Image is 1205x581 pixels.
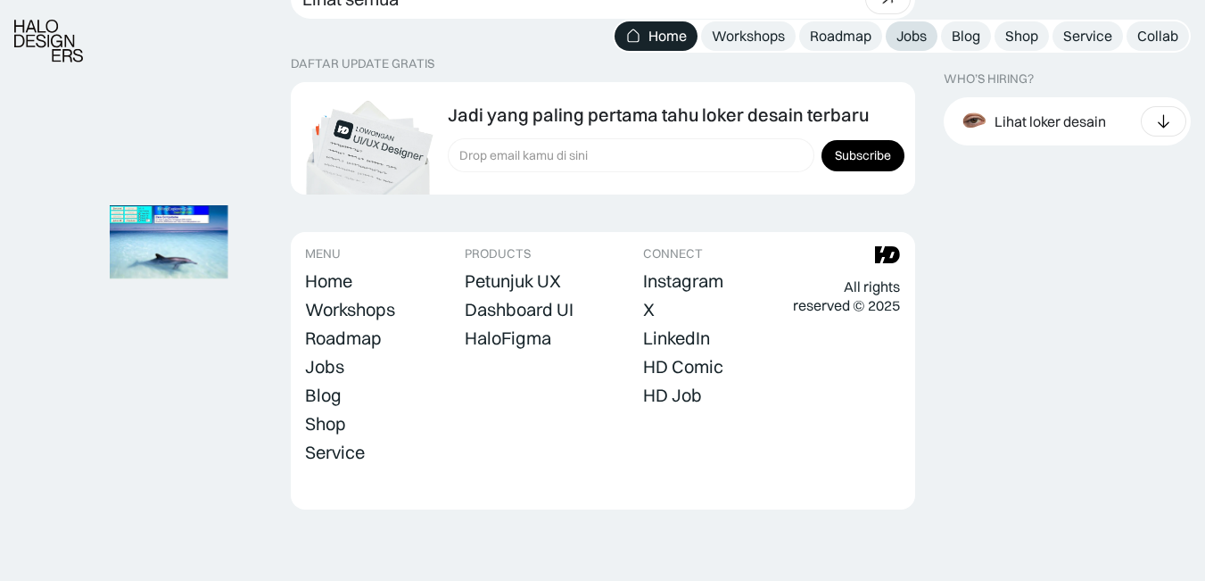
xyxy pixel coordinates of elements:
[465,246,531,261] div: PRODUCTS
[995,112,1106,130] div: Lihat loker desain
[701,21,796,51] a: Workshops
[643,356,723,378] div: HD Comic
[305,356,344,378] div: Jobs
[465,328,551,349] div: HaloFigma
[465,269,561,294] a: Petunjuk UX
[643,383,702,408] a: HD Job
[465,270,561,292] div: Petunjuk UX
[305,442,365,463] div: Service
[465,326,551,351] a: HaloFigma
[995,21,1049,51] a: Shop
[799,21,882,51] a: Roadmap
[896,27,927,46] div: Jobs
[643,385,702,406] div: HD Job
[643,354,723,379] a: HD Comic
[643,270,723,292] div: Instagram
[305,269,352,294] a: Home
[305,270,352,292] div: Home
[465,299,574,320] div: Dashboard UI
[305,326,382,351] a: Roadmap
[305,297,395,322] a: Workshops
[448,138,904,172] form: Form Subscription
[1063,27,1112,46] div: Service
[648,27,687,46] div: Home
[305,411,346,436] a: Shop
[305,383,342,408] a: Blog
[643,328,710,349] div: LinkedIn
[1052,21,1123,51] a: Service
[886,21,937,51] a: Jobs
[305,354,344,379] a: Jobs
[941,21,991,51] a: Blog
[643,297,655,322] a: X
[821,140,904,171] input: Subscribe
[810,27,871,46] div: Roadmap
[305,385,342,406] div: Blog
[291,56,434,71] div: DAFTAR UPDATE GRATIS
[448,138,814,172] input: Drop email kamu di sini
[305,440,365,465] a: Service
[643,246,703,261] div: CONNECT
[448,104,869,126] div: Jadi yang paling pertama tahu loker desain terbaru
[944,71,1034,87] div: WHO’S HIRING?
[712,27,785,46] div: Workshops
[465,297,574,322] a: Dashboard UI
[1137,27,1178,46] div: Collab
[305,246,341,261] div: MENU
[1005,27,1038,46] div: Shop
[643,299,655,320] div: X
[1127,21,1189,51] a: Collab
[305,328,382,349] div: Roadmap
[793,278,900,315] div: All rights reserved © 2025
[615,21,697,51] a: Home
[305,413,346,435] div: Shop
[643,269,723,294] a: Instagram
[952,27,980,46] div: Blog
[305,299,395,320] div: Workshops
[643,326,710,351] a: LinkedIn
